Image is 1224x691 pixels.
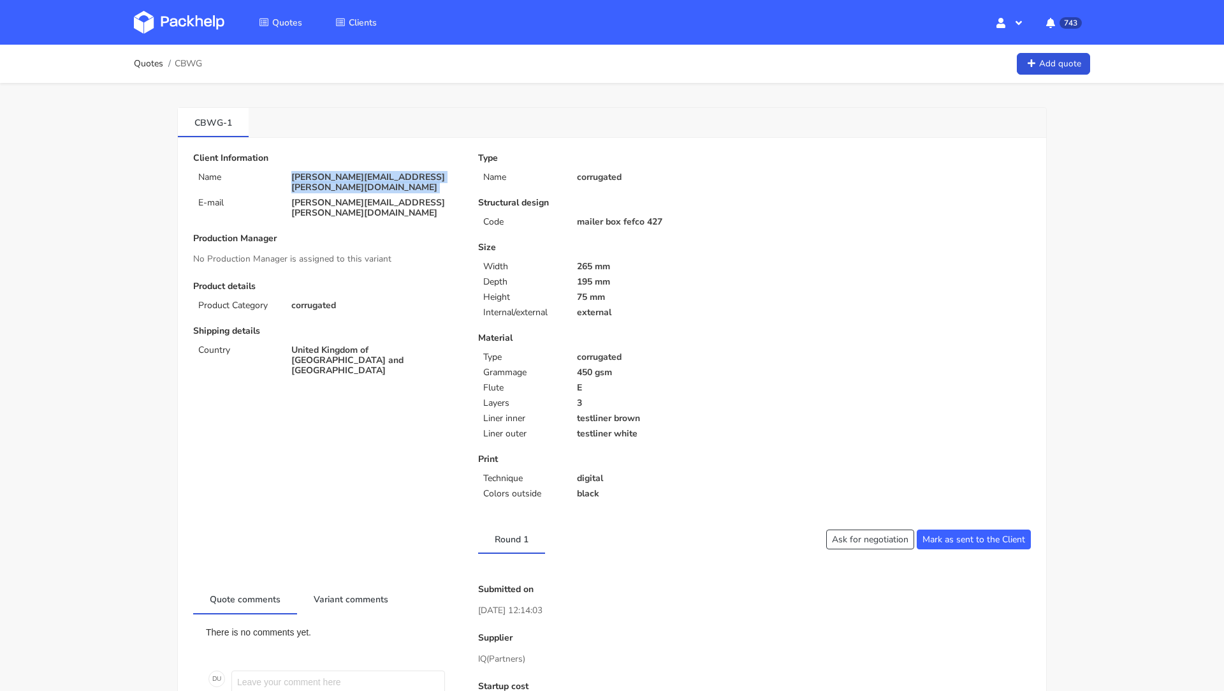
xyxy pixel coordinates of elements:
[291,301,460,311] p: corrugated
[483,429,561,439] p: Liner outer
[193,253,391,265] span: No Production Manager is assigned to this variant
[291,172,460,193] p: [PERSON_NAME][EMAIL_ADDRESS][PERSON_NAME][DOMAIN_NAME]
[486,653,525,665] span: (Partners)
[478,153,745,163] p: Type
[483,489,561,499] p: Colors outside
[577,398,746,408] p: 3
[134,11,224,34] img: Dashboard
[478,454,745,464] p: Print
[483,383,561,393] p: Flute
[483,277,561,287] p: Depth
[483,262,561,272] p: Width
[193,234,460,244] p: Production Manager
[483,172,561,182] p: Name
[483,292,561,302] p: Height
[478,242,745,253] p: Size
[198,301,276,311] p: Product Category
[577,352,746,362] p: corrugated
[212,671,217,687] span: D
[134,59,163,69] a: Quotes
[483,413,561,424] p: Liner inner
[478,652,1031,666] p: IQ
[1060,17,1082,29] span: 743
[577,217,746,227] p: mailer box fefco 427
[577,308,746,318] p: external
[577,413,746,424] p: testliner brown
[217,671,221,687] span: U
[478,633,1031,643] p: Supplier
[483,398,561,408] p: Layers
[297,584,405,613] a: Variant comments
[577,277,746,287] p: 195 mm
[134,51,202,77] nav: breadcrumb
[193,153,460,163] p: Client Information
[483,352,561,362] p: Type
[478,333,745,343] p: Material
[478,584,1031,595] p: Submitted on
[193,584,297,613] a: Quote comments
[826,530,914,549] button: Ask for negotiation
[1036,11,1090,34] button: 743
[198,198,276,208] p: E-mail
[577,262,746,272] p: 265 mm
[577,429,746,439] p: testliner white
[577,473,746,484] p: digital
[198,345,276,355] p: Country
[577,383,746,393] p: E
[483,473,561,484] p: Technique
[483,308,561,318] p: Internal/external
[244,11,317,34] a: Quotes
[291,345,460,376] p: United Kingdom of [GEOGRAPHIC_DATA] and [GEOGRAPHIC_DATA]
[478,604,1031,618] p: [DATE] 12:14:03
[193,281,460,292] p: Product details
[320,11,392,34] a: Clients
[577,368,746,378] p: 450 gsm
[577,292,746,302] p: 75 mm
[478,524,545,553] a: Round 1
[577,172,746,182] p: corrugated
[178,108,249,136] a: CBWG-1
[206,627,448,637] p: There is no comments yet.
[272,17,302,29] span: Quotes
[478,198,745,208] p: Structural design
[193,326,460,336] p: Shipping details
[349,17,377,29] span: Clients
[175,59,202,69] span: CBWG
[483,368,561,378] p: Grammage
[1017,53,1090,75] a: Add quote
[577,489,746,499] p: black
[483,217,561,227] p: Code
[291,198,460,218] p: [PERSON_NAME][EMAIL_ADDRESS][PERSON_NAME][DOMAIN_NAME]
[198,172,276,182] p: Name
[917,530,1031,549] button: Mark as sent to the Client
